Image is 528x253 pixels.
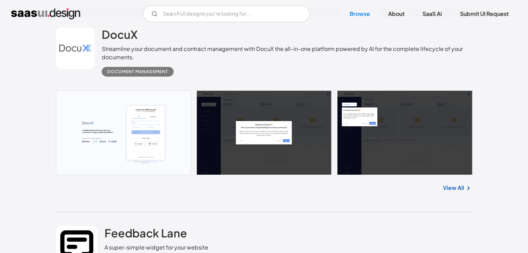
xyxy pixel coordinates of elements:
div: Document Management [107,68,168,76]
h2: DocuX [102,27,137,41]
div: Streamline your document and contract management with DocuX the all-in-one platform powered by AI... [102,45,472,61]
a: Submit UI Request [452,6,517,21]
h2: Feedback Lane [104,226,187,240]
a: home [11,8,80,19]
a: DocuX [102,27,137,45]
a: Browse [341,6,378,21]
form: Email Form [143,6,310,22]
a: About [380,6,413,21]
a: View All [443,184,464,192]
input: Search UI designs you're looking for... [143,6,310,22]
a: SaaS Ai [414,6,450,21]
a: Feedback Lane [104,226,187,243]
div: A super-simple widget for your website [104,243,208,252]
